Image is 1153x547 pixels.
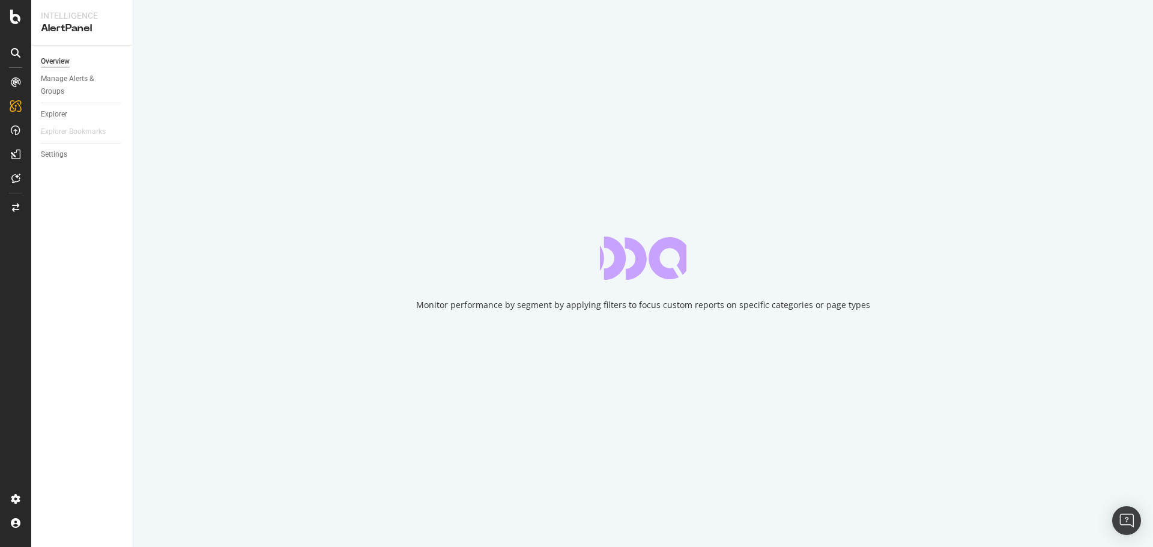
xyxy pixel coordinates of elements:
a: Manage Alerts & Groups [41,73,124,98]
a: Settings [41,148,124,161]
div: Intelligence [41,10,123,22]
div: AlertPanel [41,22,123,35]
div: Open Intercom Messenger [1112,506,1141,535]
div: Monitor performance by segment by applying filters to focus custom reports on specific categories... [416,299,870,311]
div: Explorer Bookmarks [41,125,106,138]
div: Manage Alerts & Groups [41,73,113,98]
div: Overview [41,55,70,68]
div: animation [600,237,686,280]
div: Explorer [41,108,67,121]
div: Settings [41,148,67,161]
a: Explorer Bookmarks [41,125,118,138]
a: Explorer [41,108,124,121]
a: Overview [41,55,124,68]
